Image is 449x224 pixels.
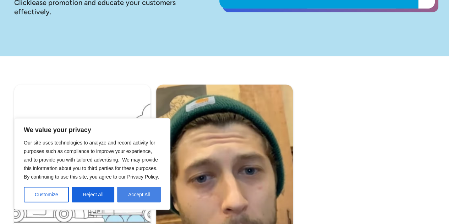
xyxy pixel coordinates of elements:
[24,140,159,180] span: Our site uses technologies to analyze and record activity for purposes such as compliance to impr...
[117,187,161,202] button: Accept All
[24,126,161,134] p: We value your privacy
[72,187,114,202] button: Reject All
[14,118,170,210] div: We value your privacy
[24,187,69,202] button: Customize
